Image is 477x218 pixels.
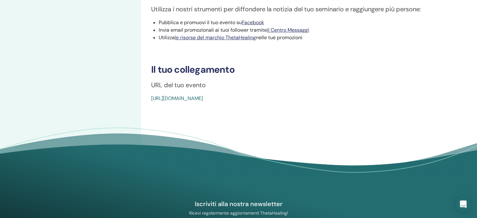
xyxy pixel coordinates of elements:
[242,19,264,26] font: Facebook
[189,210,288,216] font: Ricevi regolarmente aggiornamenti ThetaHealing!
[159,34,175,41] font: Utilizza
[159,19,242,26] font: Pubblica e promuovi il tuo evento su
[256,34,302,41] font: nelle tue promozioni
[267,27,309,33] a: il Centro Messaggi
[151,95,203,102] a: [URL][DOMAIN_NAME]
[151,81,206,89] font: URL del tuo evento
[175,34,256,41] a: le risorse del marchio ThetaHealing
[151,63,235,76] font: Il tuo collegamento
[456,197,471,212] div: Apri Intercom Messenger
[151,5,421,13] font: Utilizza i nostri strumenti per diffondere la notizia del tuo seminario e raggiungere più persone:
[159,27,267,33] font: Invia email promozionali ai tuoi follower tramite
[195,200,283,208] font: Iscriviti alla nostra newsletter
